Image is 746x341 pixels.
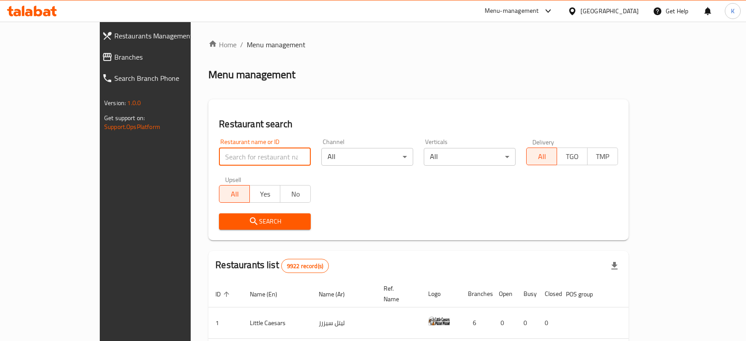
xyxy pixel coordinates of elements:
[516,280,538,307] th: Busy
[104,112,145,124] span: Get support on:
[532,139,554,145] label: Delivery
[492,280,516,307] th: Open
[219,117,618,131] h2: Restaurant search
[284,188,307,201] span: No
[114,30,217,41] span: Restaurants Management
[253,188,277,201] span: Yes
[604,255,625,277] div: Export file
[114,52,217,62] span: Branches
[219,185,250,203] button: All
[526,148,557,165] button: All
[240,39,243,50] li: /
[281,259,329,273] div: Total records count
[215,258,329,273] h2: Restaurants list
[219,213,311,230] button: Search
[587,148,618,165] button: TMP
[208,39,629,50] nav: breadcrumb
[492,307,516,339] td: 0
[114,73,217,83] span: Search Branch Phone
[95,25,224,46] a: Restaurants Management
[243,307,312,339] td: Little Caesars
[219,148,311,166] input: Search for restaurant name or ID..
[95,46,224,68] a: Branches
[127,97,141,109] span: 1.0.0
[516,307,538,339] td: 0
[538,280,559,307] th: Closed
[249,185,280,203] button: Yes
[580,6,639,16] div: [GEOGRAPHIC_DATA]
[461,280,492,307] th: Branches
[538,307,559,339] td: 0
[247,39,305,50] span: Menu management
[461,307,492,339] td: 6
[104,97,126,109] span: Version:
[226,216,304,227] span: Search
[561,150,584,163] span: TGO
[282,262,328,270] span: 9922 record(s)
[384,283,411,304] span: Ref. Name
[215,289,232,299] span: ID
[225,176,241,182] label: Upsell
[424,148,516,166] div: All
[421,280,461,307] th: Logo
[208,68,295,82] h2: Menu management
[250,289,289,299] span: Name (En)
[485,6,539,16] div: Menu-management
[280,185,311,203] button: No
[208,307,243,339] td: 1
[428,310,450,332] img: Little Caesars
[557,148,588,165] button: TGO
[321,148,413,166] div: All
[312,307,377,339] td: ليتل سيزرز
[95,68,224,89] a: Search Branch Phone
[566,289,604,299] span: POS group
[530,150,554,163] span: All
[731,6,735,16] span: K
[104,121,160,133] a: Support.OpsPlatform
[591,150,614,163] span: TMP
[319,289,356,299] span: Name (Ar)
[223,188,246,201] span: All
